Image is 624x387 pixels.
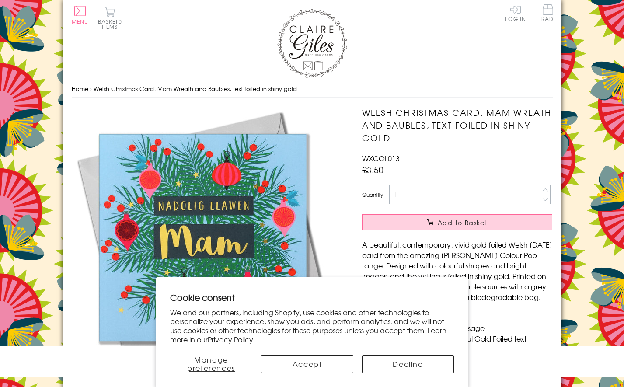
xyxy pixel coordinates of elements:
button: Manage preferences [170,355,253,373]
button: Decline [362,355,454,373]
a: Home [72,84,88,93]
button: Accept [261,355,353,373]
a: Log In [505,4,526,21]
h1: Welsh Christmas Card, Mam Wreath and Baubles, text foiled in shiny gold [362,106,552,144]
a: Trade [539,4,557,23]
span: Menu [72,17,89,25]
span: Welsh Christmas Card, Mam Wreath and Baubles, text foiled in shiny gold [94,84,297,93]
img: Welsh Christmas Card, Mam Wreath and Baubles, text foiled in shiny gold [72,106,334,369]
span: Add to Basket [438,218,488,227]
span: WXCOL013 [362,153,400,164]
p: We and our partners, including Shopify, use cookies and other technologies to personalize your ex... [170,308,454,344]
nav: breadcrumbs [72,80,553,98]
img: Claire Giles Greetings Cards [277,9,347,78]
button: Add to Basket [362,214,552,230]
span: Trade [539,4,557,21]
a: Privacy Policy [208,334,253,345]
span: 0 items [102,17,122,31]
span: Manage preferences [187,354,235,373]
span: £3.50 [362,164,383,176]
button: Basket0 items [98,7,122,29]
button: Menu [72,6,89,24]
p: A beautiful, contemporary, vivid gold foiled Welsh [DATE] card from the amazing [PERSON_NAME] Col... [362,239,552,302]
h2: Cookie consent [170,291,454,303]
span: › [90,84,92,93]
label: Quantity [362,191,383,199]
